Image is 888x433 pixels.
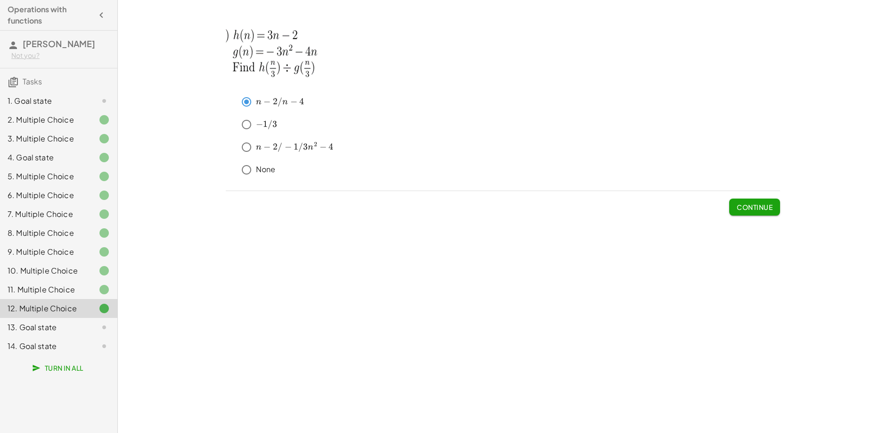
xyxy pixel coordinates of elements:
[256,119,263,129] span: −
[8,227,83,239] div: 8. Multiple Choice
[99,114,110,125] i: Task finished.
[299,96,304,107] span: 4
[99,341,110,352] i: Task not started.
[99,152,110,163] i: Task finished.
[256,98,262,106] span: n
[282,98,288,106] span: n
[263,119,277,129] span: 1/3
[314,141,317,148] span: 2
[8,265,83,276] div: 10. Multiple Choice
[99,190,110,201] i: Task finished.
[737,203,773,211] span: Continue
[34,364,83,372] span: Turn In All
[99,227,110,239] i: Task finished.
[8,208,83,220] div: 7. Multiple Choice
[256,164,276,175] p: None
[99,171,110,182] i: Task finished.
[263,142,271,152] span: −
[8,284,83,295] div: 11. Multiple Choice
[285,142,292,152] span: −
[8,4,93,26] h4: Operations with functions
[99,133,110,144] i: Task finished.
[23,76,42,86] span: Tasks
[99,95,110,107] i: Task not started.
[290,96,297,107] span: −
[99,284,110,295] i: Task finished.
[256,143,262,151] span: n
[8,95,83,107] div: 1. Goal state
[308,143,313,151] span: n
[8,303,83,314] div: 12. Multiple Choice
[8,133,83,144] div: 3. Multiple Choice
[11,51,110,60] div: Not you?
[99,265,110,276] i: Task finished.
[8,152,83,163] div: 4. Goal state
[8,190,83,201] div: 6. Multiple Choice
[294,142,308,152] span: 1/3
[23,38,95,49] span: [PERSON_NAME]
[8,171,83,182] div: 5. Multiple Choice
[729,199,780,216] button: Continue
[8,341,83,352] div: 14. Goal state
[8,246,83,258] div: 9. Multiple Choice
[99,246,110,258] i: Task finished.
[263,96,271,107] span: −
[273,142,282,152] span: 2/
[329,142,333,152] span: 4
[8,322,83,333] div: 13. Goal state
[99,303,110,314] i: Task finished.
[226,17,354,86] img: ea61f246c15772798bd370b30275341018a0841d4611d96e85fd3c0513b699e5.png
[99,322,110,333] i: Task not started.
[8,114,83,125] div: 2. Multiple Choice
[320,142,327,152] span: −
[26,359,91,376] button: Turn In All
[99,208,110,220] i: Task finished.
[273,96,282,107] span: 2/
